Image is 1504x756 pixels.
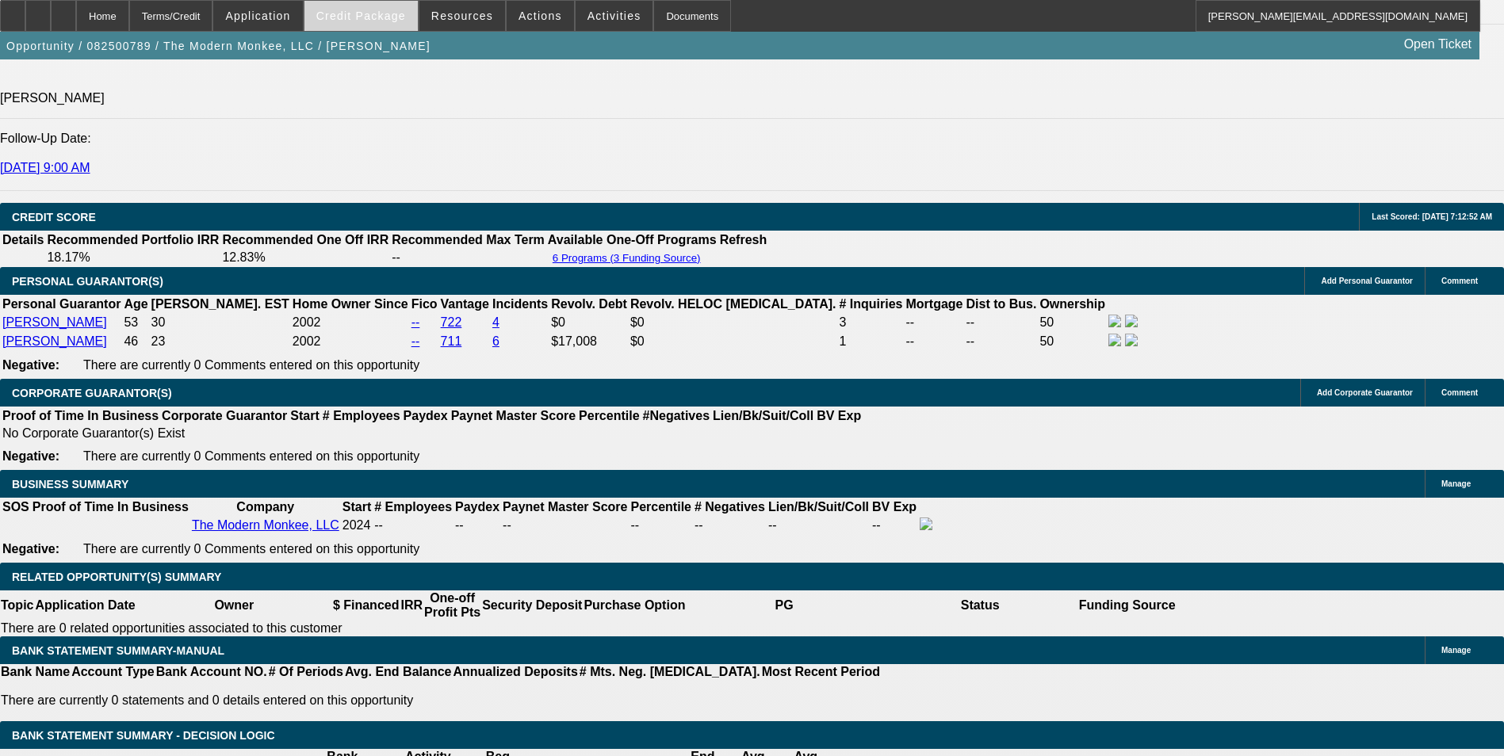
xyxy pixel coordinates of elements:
[507,1,574,31] button: Actions
[630,297,836,311] b: Revolv. HELOC [MEDICAL_DATA].
[12,478,128,491] span: BUSINESS SUMMARY
[1441,479,1471,488] span: Manage
[441,297,489,311] b: Vantage
[293,297,408,311] b: Home Owner Since
[71,664,155,680] th: Account Type
[411,334,420,348] a: --
[404,409,448,422] b: Paydex
[492,297,548,311] b: Incidents
[374,500,452,514] b: # Employees
[871,517,917,534] td: --
[391,250,545,265] td: --
[342,517,372,534] td: 2024
[920,517,932,530] img: facebook-icon.png
[290,409,319,422] b: Start
[452,664,578,680] th: Annualized Deposits
[12,729,275,742] span: Bank Statement Summary - Decision Logic
[293,334,321,348] span: 2002
[1317,388,1413,397] span: Add Corporate Guarantor
[966,333,1038,350] td: --
[83,449,419,463] span: There are currently 0 Comments entered on this opportunity
[2,542,59,556] b: Negative:
[1441,277,1478,285] span: Comment
[411,315,420,329] a: --
[12,275,163,288] span: PERSONAL GUARANTOR(S)
[162,409,287,422] b: Corporate Guarantor
[2,499,30,515] th: SOS
[966,297,1037,311] b: Dist to Bus.
[12,387,172,399] span: CORPORATE GUARANTOR(S)
[236,500,294,514] b: Company
[225,10,290,22] span: Application
[872,500,917,514] b: BV Exp
[630,333,837,350] td: $0
[374,518,383,532] span: --
[431,10,493,22] span: Resources
[151,297,289,311] b: [PERSON_NAME]. EST
[136,590,332,620] th: Owner
[151,333,290,350] td: 23
[492,315,499,329] a: 4
[643,409,710,422] b: #Negatives
[213,1,302,31] button: Application
[2,315,107,329] a: [PERSON_NAME]
[455,500,499,514] b: Paydex
[46,232,220,248] th: Recommended Portfolio IRR
[46,250,220,265] td: 18.17%
[905,333,964,350] td: --
[906,297,963,311] b: Mortgage
[123,314,148,331] td: 53
[551,297,627,311] b: Revolv. Debt
[12,211,96,223] span: CREDIT SCORE
[503,518,627,533] div: --
[332,590,400,620] th: $ Financed
[1039,314,1106,331] td: 50
[695,500,765,514] b: # Negatives
[423,590,481,620] th: One-off Profit Pts
[550,333,628,350] td: $17,008
[1078,590,1177,620] th: Funding Source
[1321,277,1413,285] span: Add Personal Guarantor
[2,232,44,248] th: Details
[838,314,903,331] td: 3
[579,409,639,422] b: Percentile
[221,250,389,265] td: 12.83%
[391,232,545,248] th: Recommended Max Term
[630,518,691,533] div: --
[1,693,880,708] p: There are currently 0 statements and 0 details entered on this opportunity
[2,449,59,463] b: Negative:
[268,664,344,680] th: # Of Periods
[839,297,902,311] b: # Inquiries
[695,518,765,533] div: --
[32,499,189,515] th: Proof of Time In Business
[1372,212,1492,221] span: Last Scored: [DATE] 7:12:52 AM
[587,10,641,22] span: Activities
[441,315,462,329] a: 722
[411,297,438,311] b: Fico
[124,297,147,311] b: Age
[2,358,59,372] b: Negative:
[1125,334,1138,346] img: linkedin-icon.png
[419,1,505,31] button: Resources
[344,664,453,680] th: Avg. End Balance
[34,590,136,620] th: Application Date
[1108,334,1121,346] img: facebook-icon.png
[12,571,221,583] span: RELATED OPPORTUNITY(S) SUMMARY
[12,644,224,657] span: BANK STATEMENT SUMMARY-MANUAL
[6,40,431,52] span: Opportunity / 082500789 / The Modern Monkee, LLC / [PERSON_NAME]
[1039,333,1106,350] td: 50
[767,517,870,534] td: --
[519,10,562,22] span: Actions
[454,517,500,534] td: --
[1039,297,1105,311] b: Ownership
[151,314,290,331] td: 30
[441,334,462,348] a: 711
[547,232,718,248] th: Available One-Off Programs
[155,664,268,680] th: Bank Account NO.
[2,426,868,441] td: No Corporate Guarantor(s) Exist
[316,10,406,22] span: Credit Package
[503,500,627,514] b: Paynet Master Score
[323,409,400,422] b: # Employees
[83,542,419,556] span: There are currently 0 Comments entered on this opportunity
[2,408,159,424] th: Proof of Time In Business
